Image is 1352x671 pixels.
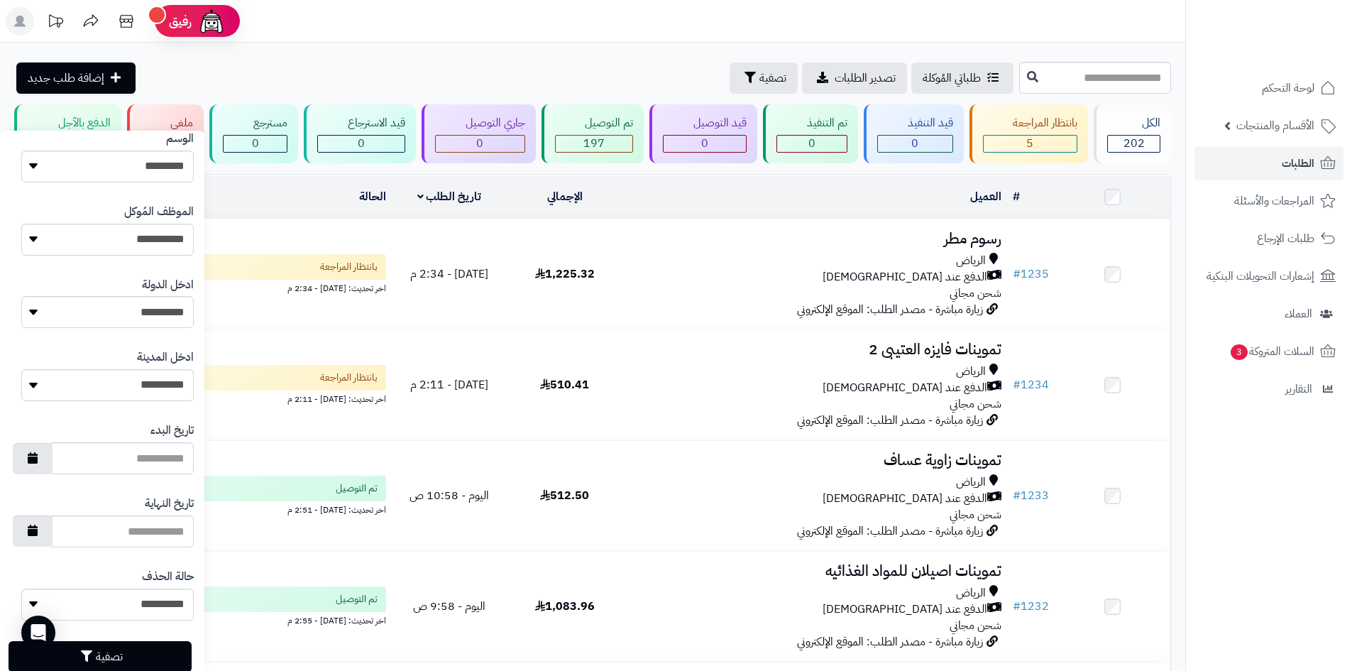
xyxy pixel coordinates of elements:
[336,481,378,496] span: تم التوصيل
[21,616,55,650] div: Open Intercom Messenger
[1234,191,1314,211] span: المراجعات والأسئلة
[956,474,986,491] span: الرياض
[647,104,760,163] a: قيد التوصيل 0
[911,62,1013,94] a: طلباتي المُوكلة
[336,592,378,606] span: تم التوصيل
[28,115,111,131] div: الدفع بالآجل
[359,188,386,205] a: الحالة
[583,135,605,152] span: 197
[124,104,207,163] a: ملغي 0
[663,115,747,131] div: قيد التوصيل
[540,376,589,393] span: 510.41
[124,204,194,220] label: الموظف المُوكل
[1013,598,1021,615] span: #
[628,342,1001,358] h3: تموينات فايزه العتيبى 2
[358,135,365,152] span: 0
[1091,104,1174,163] a: الكل202
[797,523,983,540] span: زيارة مباشرة - مصدر الطلب: الموقع الإلكتروني
[878,136,952,152] div: 0
[923,70,981,87] span: طلباتي المُوكلة
[1229,342,1314,361] span: السلات المتروكة
[410,266,488,283] span: [DATE] - 2:34 م
[142,277,194,293] label: ادخل الدولة
[1013,266,1049,283] a: #1235
[169,13,192,30] span: رفيق
[808,135,815,152] span: 0
[38,7,73,39] a: تحديثات المنصة
[730,62,798,94] button: تصفية
[413,598,485,615] span: اليوم - 9:58 ص
[983,115,1078,131] div: بانتظار المراجعة
[555,115,634,131] div: تم التوصيل
[1194,259,1343,293] a: إشعارات التحويلات البنكية
[1194,297,1343,331] a: العملاء
[777,136,847,152] div: 0
[1013,266,1021,283] span: #
[760,104,861,163] a: تم التنفيذ 0
[823,269,987,285] span: الدفع عند [DEMOGRAPHIC_DATA]
[1236,116,1314,136] span: الأقسام والمنتجات
[317,115,405,131] div: قيد الاسترجاع
[823,601,987,618] span: الدفع عند [DEMOGRAPHIC_DATA]
[556,136,633,152] div: 197
[956,585,986,601] span: الرياض
[911,135,918,152] span: 0
[547,188,583,205] a: الإجمالي
[301,104,419,163] a: قيد الاسترجاع 0
[540,487,589,504] span: 512.50
[1013,598,1049,615] a: #1232
[1255,11,1339,40] img: logo-2.png
[1285,379,1312,399] span: التقارير
[797,633,983,650] span: زيارة مباشرة - مصدر الطلب: الموقع الإلكتروني
[318,136,405,152] div: 0
[207,104,301,163] a: مسترجع 0
[410,376,488,393] span: [DATE] - 2:11 م
[535,266,595,283] span: 1,225.32
[664,136,746,152] div: 0
[1107,115,1160,131] div: الكل
[1013,487,1049,504] a: #1233
[861,104,967,163] a: قيد التنفيذ 0
[1013,188,1020,205] a: #
[1013,376,1021,393] span: #
[145,496,194,512] label: تاريخ النهاية
[823,491,987,507] span: الدفع عند [DEMOGRAPHIC_DATA]
[150,422,194,439] label: تاريخ البدء
[823,380,987,396] span: الدفع عند [DEMOGRAPHIC_DATA]
[137,349,194,366] label: ادخل المدينة
[1013,376,1049,393] a: #1234
[142,569,194,585] label: حالة الحذف
[1194,222,1343,256] a: طلبات الإرجاع
[1207,266,1314,286] span: إشعارات التحويلات البنكية
[776,115,847,131] div: تم التنفيذ
[1194,184,1343,218] a: المراجعات والأسئلة
[628,452,1001,469] h3: تموينات زاوية عساف
[1194,372,1343,406] a: التقارير
[956,253,986,269] span: الرياض
[1257,229,1314,249] span: طلبات الإرجاع
[797,412,983,429] span: زيارة مباشرة - مصدر الطلب: الموقع الإلكتروني
[984,136,1077,152] div: 5
[950,285,1001,302] span: شحن مجاني
[759,70,786,87] span: تصفية
[252,135,259,152] span: 0
[950,617,1001,634] span: شحن مجاني
[436,136,524,152] div: 0
[539,104,647,163] a: تم التوصيل 197
[802,62,907,94] a: تصدير الطلبات
[419,104,539,163] a: جاري التوصيل 0
[197,7,226,36] img: ai-face.png
[410,487,489,504] span: اليوم - 10:58 ص
[835,70,896,87] span: تصدير الطلبات
[223,115,287,131] div: مسترجع
[28,70,104,87] span: إضافة طلب جديد
[141,115,194,131] div: ملغي
[16,62,136,94] a: إضافة طلب جديد
[435,115,525,131] div: جاري التوصيل
[1262,78,1314,98] span: لوحة التحكم
[797,301,983,318] span: زيارة مباشرة - مصدر الطلب: الموقع الإلكتروني
[535,598,595,615] span: 1,083.96
[11,104,124,163] a: الدفع بالآجل 0
[1123,135,1145,152] span: 202
[950,395,1001,413] span: شحن مجاني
